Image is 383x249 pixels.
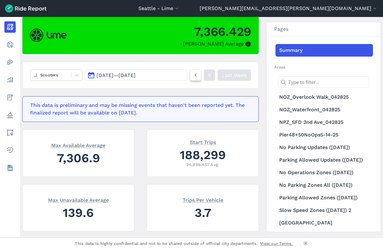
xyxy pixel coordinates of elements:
a: Parking Allowed Zones ([DATE]) [275,191,373,204]
a: Areas [4,127,16,138]
a: NOZ_Overlook Walk_042825 [275,91,373,103]
span: Max Unavailable Average [48,196,109,203]
a: Summary [275,44,373,57]
a: No Parking Updates ([DATE]) [275,141,373,154]
div: 7,306.9 [30,149,126,167]
span: Max Available Average [51,142,105,148]
a: Realtime [4,39,16,50]
a: Heatmaps [4,57,16,68]
input: Type to filter... [278,76,369,88]
div: 26,899.857 Avg. [155,162,251,168]
span: Start Trips [190,139,216,145]
img: Ride Report [5,4,47,13]
a: Analyze [4,74,16,86]
img: Lime [30,29,67,42]
span: [DATE] — [DATE] [97,72,136,78]
a: Datasets [4,162,16,174]
a: NOZ_Waterfront_042825 [275,103,373,116]
a: Health [4,145,16,156]
span: Trips Per Vehicle [183,196,223,203]
div: 188,299 [155,146,251,163]
a: Report [4,21,16,33]
a: Parking Allowed Updates ([DATE]) [275,154,373,166]
a: Fees [4,92,16,103]
h3: Pages [267,22,380,36]
a: No Parking Zone - [GEOGRAPHIC_DATA] ([DATE]) [275,229,373,247]
a: Last Week [218,69,251,81]
a: [GEOGRAPHIC_DATA] [275,217,373,229]
h2: Areas [274,64,373,70]
a: NPZ_SFD 2nd Ave_042825 [275,116,373,129]
div: 3.7 [155,204,251,221]
a: View our Terms. [260,241,293,246]
button: Seattle - Lime [138,5,180,12]
button: [DATE]—[DATE] [85,69,187,81]
a: Slow Speed Zones ([DATE]) 2 [275,204,373,217]
div: 7,366.429 [194,23,251,40]
button: [PERSON_NAME][EMAIL_ADDRESS][PERSON_NAME][DOMAIN_NAME] [200,5,378,12]
a: No Operations Zones ([DATE]) [275,166,373,179]
a: No Parking Zones All ([DATE]) [275,179,373,191]
a: Policy [4,109,16,121]
a: Pier48+50NoOps5-14-25 [275,129,373,141]
div: [PERSON_NAME] Average [183,40,251,48]
div: This data is preliminary and may be missing events that haven't been reported yet. The finalized ... [30,102,247,117]
div: 139.6 [30,204,126,221]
